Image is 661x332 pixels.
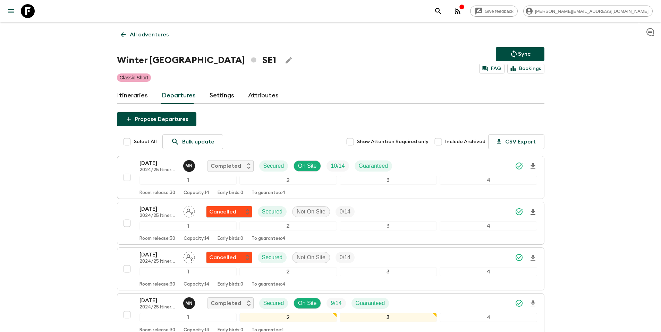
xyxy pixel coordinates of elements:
[139,205,178,213] p: [DATE]
[211,162,241,170] p: Completed
[263,299,284,307] p: Secured
[470,6,518,17] a: Give feedback
[182,138,214,146] p: Bulk update
[210,87,234,104] a: Settings
[139,251,178,259] p: [DATE]
[184,236,209,242] p: Capacity: 14
[518,50,531,58] p: Sync
[239,176,337,185] div: 2
[263,162,284,170] p: Secured
[139,282,175,287] p: Room release: 30
[356,299,385,307] p: Guaranteed
[120,74,148,81] p: Classic Short
[297,208,325,216] p: Not On Site
[340,253,350,262] p: 0 / 14
[117,156,544,199] button: [DATE]2024/25 ItineraryMads Nepper Christensen CompletedSecuredOn SiteTrip FillGuaranteed1234Room...
[440,267,537,276] div: 4
[218,190,243,196] p: Early birds: 0
[445,138,485,145] span: Include Archived
[139,296,178,305] p: [DATE]
[340,176,437,185] div: 3
[488,134,544,149] button: CSV Export
[206,252,252,263] div: Flash Pack cancellation
[252,282,285,287] p: To guarantee: 4
[209,253,236,262] p: Cancelled
[239,267,337,276] div: 2
[515,253,523,262] svg: Synced Successfully
[218,236,243,242] p: Early birds: 0
[252,236,285,242] p: To guarantee: 4
[117,112,196,126] button: Propose Departures
[327,298,346,309] div: Trip Fill
[117,87,148,104] a: Itineraries
[523,6,653,17] div: [PERSON_NAME][EMAIL_ADDRESS][DOMAIN_NAME]
[336,252,355,263] div: Trip Fill
[515,299,523,307] svg: Synced Successfully
[529,162,537,171] svg: Download Onboarding
[340,313,437,322] div: 3
[262,253,283,262] p: Secured
[340,267,437,276] div: 3
[359,162,388,170] p: Guaranteed
[479,64,505,73] a: FAQ
[184,282,209,287] p: Capacity: 14
[507,64,544,73] a: Bookings
[259,160,288,172] div: Secured
[440,176,537,185] div: 4
[298,299,316,307] p: On Site
[139,159,178,167] p: [DATE]
[139,221,237,230] div: 1
[139,305,178,310] p: 2024/25 Itinerary
[117,28,172,42] a: All adventures
[239,313,337,322] div: 2
[183,299,196,305] span: Mads Nepper Christensen
[297,253,325,262] p: Not On Site
[183,208,195,213] span: Assign pack leader
[117,202,544,245] button: [DATE]2024/25 ItineraryAssign pack leaderFlash Pack cancellationSecuredNot On SiteTrip Fill1234Ro...
[258,252,287,263] div: Secured
[134,138,157,145] span: Select All
[327,160,349,172] div: Trip Fill
[162,87,196,104] a: Departures
[184,190,209,196] p: Capacity: 14
[139,267,237,276] div: 1
[336,206,355,217] div: Trip Fill
[496,47,544,61] button: Sync adventure departures to the booking engine
[139,236,175,242] p: Room release: 30
[206,206,252,218] div: Flash Pack cancellation
[440,221,537,230] div: 4
[183,254,195,259] span: Assign pack leader
[130,30,169,39] p: All adventures
[331,299,341,307] p: 9 / 14
[117,247,544,290] button: [DATE]2024/25 ItineraryAssign pack leaderFlash Pack cancellationSecuredNot On SiteTrip Fill1234Ro...
[209,208,236,216] p: Cancelled
[340,221,437,230] div: 3
[440,313,537,322] div: 4
[331,162,345,170] p: 10 / 14
[258,206,287,217] div: Secured
[183,162,196,168] span: Mads Nepper Christensen
[139,176,237,185] div: 1
[139,313,237,322] div: 1
[117,53,276,67] h1: Winter [GEOGRAPHIC_DATA] SE1
[481,9,517,14] span: Give feedback
[139,190,175,196] p: Room release: 30
[259,298,288,309] div: Secured
[211,299,241,307] p: Completed
[531,9,652,14] span: [PERSON_NAME][EMAIL_ADDRESS][DOMAIN_NAME]
[515,208,523,216] svg: Synced Successfully
[4,4,18,18] button: menu
[248,87,279,104] a: Attributes
[298,162,316,170] p: On Site
[292,206,330,217] div: Not On Site
[294,298,321,309] div: On Site
[252,190,285,196] p: To guarantee: 4
[357,138,429,145] span: Show Attention Required only
[262,208,283,216] p: Secured
[218,282,243,287] p: Early birds: 0
[162,134,223,149] a: Bulk update
[292,252,330,263] div: Not On Site
[294,160,321,172] div: On Site
[139,213,178,219] p: 2024/25 Itinerary
[515,162,523,170] svg: Synced Successfully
